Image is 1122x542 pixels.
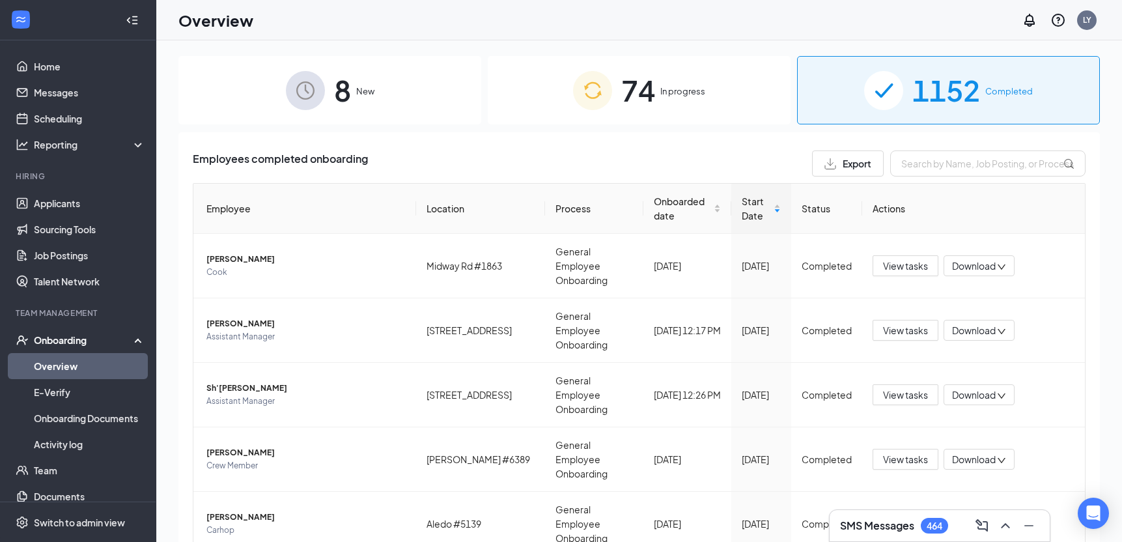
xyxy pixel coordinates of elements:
[812,150,884,177] button: Export
[206,266,406,279] span: Cook
[34,242,145,268] a: Job Postings
[802,323,852,337] div: Completed
[1050,12,1066,28] svg: QuestionInfo
[912,68,980,113] span: 1152
[34,106,145,132] a: Scheduling
[952,388,996,402] span: Download
[34,53,145,79] a: Home
[545,184,643,234] th: Process
[126,14,139,27] svg: Collapse
[883,452,928,466] span: View tasks
[802,452,852,466] div: Completed
[997,392,1006,401] span: down
[34,353,145,379] a: Overview
[16,138,29,151] svg: Analysis
[654,259,721,273] div: [DATE]
[545,298,643,363] td: General Employee Onboarding
[16,334,29,347] svg: UserCheck
[952,259,996,273] span: Download
[883,323,928,337] span: View tasks
[802,259,852,273] div: Completed
[16,171,143,182] div: Hiring
[742,452,781,466] div: [DATE]
[34,334,134,347] div: Onboarding
[643,184,731,234] th: Onboarded date
[742,259,781,273] div: [DATE]
[34,138,146,151] div: Reporting
[34,216,145,242] a: Sourcing Tools
[654,323,721,337] div: [DATE] 12:17 PM
[998,518,1013,534] svg: ChevronUp
[34,483,145,509] a: Documents
[873,255,938,276] button: View tasks
[660,85,705,98] span: In progress
[206,253,406,266] span: [PERSON_NAME]
[34,431,145,457] a: Activity log
[1018,515,1039,536] button: Minimize
[34,190,145,216] a: Applicants
[34,516,125,529] div: Switch to admin view
[952,324,996,337] span: Download
[356,85,374,98] span: New
[742,194,771,223] span: Start Date
[545,363,643,427] td: General Employee Onboarding
[206,395,406,408] span: Assistant Manager
[862,184,1085,234] th: Actions
[16,516,29,529] svg: Settings
[791,184,862,234] th: Status
[972,515,992,536] button: ComposeMessage
[416,234,545,298] td: Midway Rd #1863
[654,194,711,223] span: Onboarded date
[206,317,406,330] span: [PERSON_NAME]
[654,452,721,466] div: [DATE]
[34,379,145,405] a: E-Verify
[14,13,27,26] svg: WorkstreamLogo
[1078,498,1109,529] div: Open Intercom Messenger
[34,268,145,294] a: Talent Network
[206,330,406,343] span: Assistant Manager
[997,456,1006,465] span: down
[34,405,145,431] a: Onboarding Documents
[654,388,721,402] div: [DATE] 12:26 PM
[995,515,1016,536] button: ChevronUp
[178,9,253,31] h1: Overview
[997,263,1006,272] span: down
[416,363,545,427] td: [STREET_ADDRESS]
[621,68,655,113] span: 74
[1083,14,1091,25] div: LY
[873,320,938,341] button: View tasks
[545,427,643,492] td: General Employee Onboarding
[193,150,368,177] span: Employees completed onboarding
[206,524,406,537] span: Carhop
[840,519,914,533] h3: SMS Messages
[206,511,406,524] span: [PERSON_NAME]
[416,427,545,492] td: [PERSON_NAME] #6389
[416,184,545,234] th: Location
[927,521,942,532] div: 464
[206,382,406,395] span: Sh'[PERSON_NAME]
[952,453,996,466] span: Download
[654,517,721,531] div: [DATE]
[193,184,416,234] th: Employee
[974,518,990,534] svg: ComposeMessage
[742,517,781,531] div: [DATE]
[883,388,928,402] span: View tasks
[206,446,406,459] span: [PERSON_NAME]
[34,79,145,106] a: Messages
[545,234,643,298] td: General Employee Onboarding
[985,85,1033,98] span: Completed
[843,159,871,168] span: Export
[802,517,852,531] div: Completed
[1022,12,1037,28] svg: Notifications
[742,323,781,337] div: [DATE]
[890,150,1086,177] input: Search by Name, Job Posting, or Process
[334,68,351,113] span: 8
[16,307,143,319] div: Team Management
[873,384,938,405] button: View tasks
[34,457,145,483] a: Team
[416,298,545,363] td: [STREET_ADDRESS]
[1021,518,1037,534] svg: Minimize
[802,388,852,402] div: Completed
[997,327,1006,336] span: down
[206,459,406,472] span: Crew Member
